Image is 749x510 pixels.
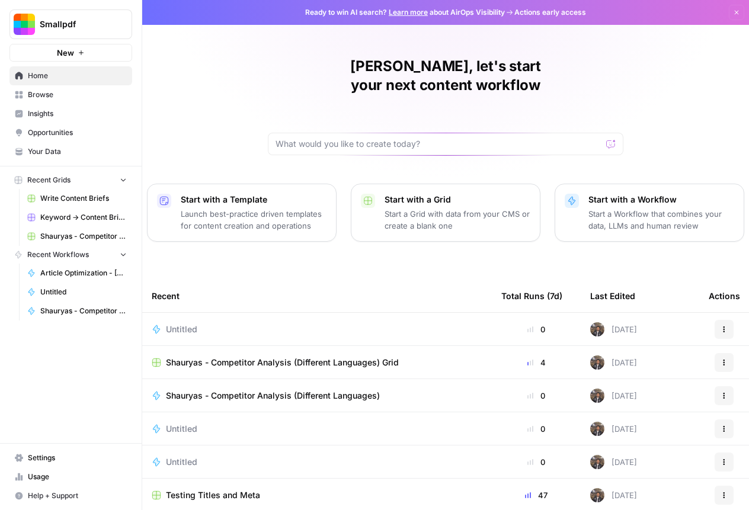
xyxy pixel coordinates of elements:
[9,171,132,189] button: Recent Grids
[152,390,482,402] a: Shauryas - Competitor Analysis (Different Languages)
[501,390,571,402] div: 0
[351,184,540,242] button: Start with a GridStart a Grid with data from your CMS or create a blank one
[22,227,132,246] a: Shauryas - Competitor Analysis (Different Languages) Grid
[28,471,127,482] span: Usage
[166,489,260,501] span: Testing Titles and Meta
[9,142,132,161] a: Your Data
[590,280,635,312] div: Last Edited
[9,44,132,62] button: New
[28,453,127,463] span: Settings
[9,66,132,85] a: Home
[152,489,482,501] a: Testing Titles and Meta
[588,194,734,206] p: Start with a Workflow
[590,455,637,469] div: [DATE]
[555,184,744,242] button: Start with a WorkflowStart a Workflow that combines your data, LLMs and human review
[28,146,127,157] span: Your Data
[28,108,127,119] span: Insights
[22,264,132,283] a: Article Optimization - [PERSON_NAME]
[590,389,604,403] img: yxnc04dkqktdkzli2cw8vvjrdmdz
[152,280,482,312] div: Recent
[501,357,571,368] div: 4
[40,18,111,30] span: Smallpdf
[28,490,127,501] span: Help + Support
[501,456,571,468] div: 0
[501,489,571,501] div: 47
[40,306,127,316] span: Shauryas - Competitor Analysis (Different Languages)
[276,138,601,150] input: What would you like to create today?
[9,9,132,39] button: Workspace: Smallpdf
[57,47,74,59] span: New
[9,467,132,486] a: Usage
[22,189,132,208] a: Write Content Briefs
[501,423,571,435] div: 0
[709,280,740,312] div: Actions
[385,208,530,232] p: Start a Grid with data from your CMS or create a blank one
[389,8,428,17] a: Learn more
[590,322,604,336] img: yxnc04dkqktdkzli2cw8vvjrdmdz
[28,89,127,100] span: Browse
[22,283,132,301] a: Untitled
[14,14,35,35] img: Smallpdf Logo
[27,175,71,185] span: Recent Grids
[514,7,586,18] span: Actions early access
[40,287,127,297] span: Untitled
[40,212,127,223] span: Keyword -> Content Brief -> Article
[181,194,327,206] p: Start with a Template
[590,322,637,336] div: [DATE]
[590,355,604,370] img: yxnc04dkqktdkzli2cw8vvjrdmdz
[22,208,132,227] a: Keyword -> Content Brief -> Article
[28,70,127,81] span: Home
[9,104,132,123] a: Insights
[181,208,327,232] p: Launch best-practice driven templates for content creation and operations
[385,194,530,206] p: Start with a Grid
[166,456,197,468] span: Untitled
[166,323,197,335] span: Untitled
[152,456,482,468] a: Untitled
[9,448,132,467] a: Settings
[22,301,132,320] a: Shauryas - Competitor Analysis (Different Languages)
[9,486,132,505] button: Help + Support
[501,280,562,312] div: Total Runs (7d)
[40,231,127,242] span: Shauryas - Competitor Analysis (Different Languages) Grid
[305,7,505,18] span: Ready to win AI search? about AirOps Visibility
[590,488,604,502] img: yxnc04dkqktdkzli2cw8vvjrdmdz
[588,208,734,232] p: Start a Workflow that combines your data, LLMs and human review
[268,57,623,95] h1: [PERSON_NAME], let's start your next content workflow
[152,357,482,368] a: Shauryas - Competitor Analysis (Different Languages) Grid
[40,268,127,278] span: Article Optimization - [PERSON_NAME]
[590,455,604,469] img: yxnc04dkqktdkzli2cw8vvjrdmdz
[27,249,89,260] span: Recent Workflows
[166,423,197,435] span: Untitled
[9,85,132,104] a: Browse
[590,422,637,436] div: [DATE]
[166,357,399,368] span: Shauryas - Competitor Analysis (Different Languages) Grid
[501,323,571,335] div: 0
[152,423,482,435] a: Untitled
[9,246,132,264] button: Recent Workflows
[9,123,132,142] a: Opportunities
[152,323,482,335] a: Untitled
[28,127,127,138] span: Opportunities
[166,390,380,402] span: Shauryas - Competitor Analysis (Different Languages)
[40,193,127,204] span: Write Content Briefs
[147,184,337,242] button: Start with a TemplateLaunch best-practice driven templates for content creation and operations
[590,355,637,370] div: [DATE]
[590,422,604,436] img: yxnc04dkqktdkzli2cw8vvjrdmdz
[590,488,637,502] div: [DATE]
[590,389,637,403] div: [DATE]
